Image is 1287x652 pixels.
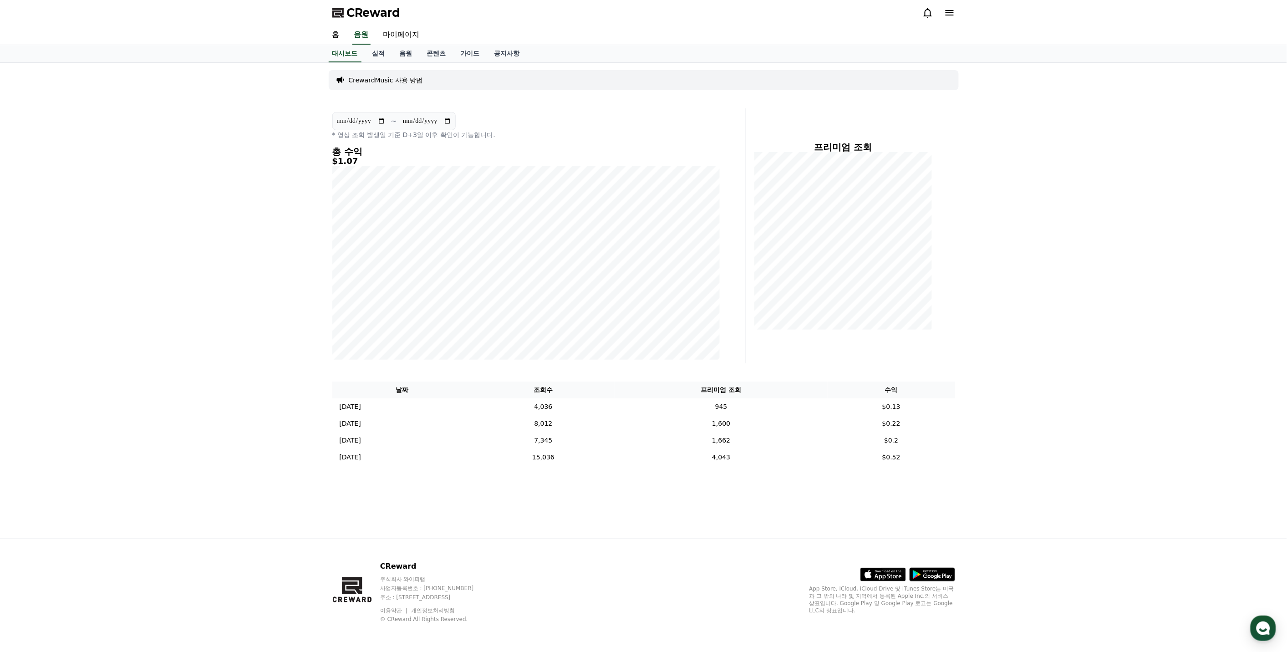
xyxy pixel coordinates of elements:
p: * 영상 조회 발생일 기준 D+3일 이후 확인이 가능합니다. [332,130,720,139]
a: 공지사항 [487,45,527,62]
th: 수익 [828,382,955,398]
p: ~ [391,116,397,127]
td: 1,600 [615,415,828,432]
a: CrewardMusic 사용 방법 [349,76,423,85]
a: 홈 [3,289,60,311]
a: CReward [332,5,401,20]
td: $0.22 [828,415,955,432]
td: $0.52 [828,449,955,466]
a: 음원 [392,45,420,62]
span: 홈 [29,302,34,310]
td: $0.13 [828,398,955,415]
td: 8,012 [472,415,615,432]
h5: $1.07 [332,157,720,166]
th: 날짜 [332,382,472,398]
h4: 총 수익 [332,147,720,157]
span: CReward [347,5,401,20]
p: App Store, iCloud, iCloud Drive 및 iTunes Store는 미국과 그 밖의 나라 및 지역에서 등록된 Apple Inc.의 서비스 상표입니다. Goo... [809,585,955,614]
p: 주소 : [STREET_ADDRESS] [380,594,491,601]
p: 주식회사 와이피랩 [380,576,491,583]
td: $0.2 [828,432,955,449]
span: 설정 [141,302,152,310]
a: 실적 [365,45,392,62]
a: 홈 [325,25,347,45]
a: 설정 [117,289,175,311]
p: © CReward All Rights Reserved. [380,616,491,623]
td: 4,043 [615,449,828,466]
p: [DATE] [340,419,361,428]
span: 대화 [83,303,94,310]
a: 개인정보처리방침 [411,607,455,614]
h4: 프리미엄 조회 [753,142,933,152]
th: 조회수 [472,382,615,398]
p: CReward [380,561,491,572]
a: 음원 [352,25,371,45]
a: 마이페이지 [376,25,427,45]
td: 15,036 [472,449,615,466]
td: 945 [615,398,828,415]
p: [DATE] [340,436,361,445]
a: 대화 [60,289,117,311]
p: 사업자등록번호 : [PHONE_NUMBER] [380,585,491,592]
th: 프리미엄 조회 [615,382,828,398]
a: 가이드 [453,45,487,62]
a: 이용약관 [380,607,409,614]
a: 콘텐츠 [420,45,453,62]
p: [DATE] [340,402,361,412]
p: [DATE] [340,453,361,462]
td: 7,345 [472,432,615,449]
td: 4,036 [472,398,615,415]
td: 1,662 [615,432,828,449]
a: 대시보드 [329,45,361,62]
